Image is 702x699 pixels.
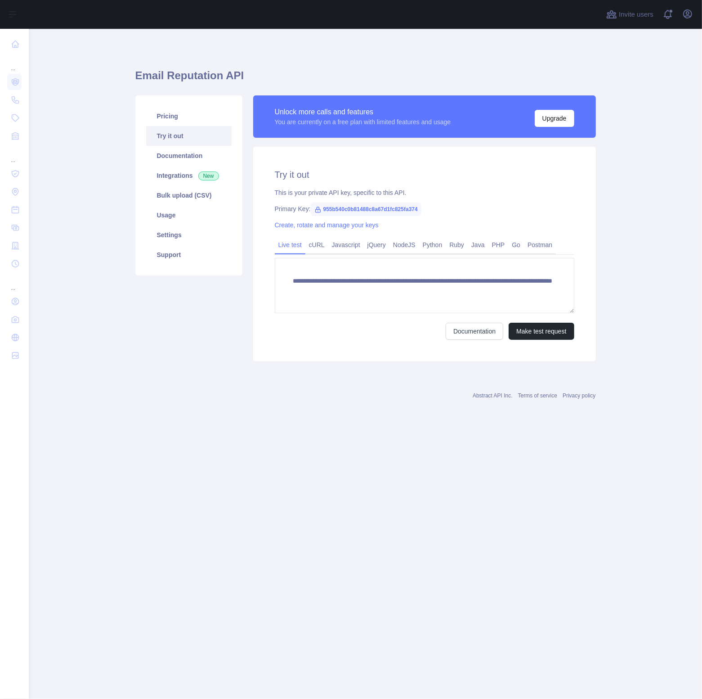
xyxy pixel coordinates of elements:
[275,168,574,181] h2: Try it out
[7,54,22,72] div: ...
[146,166,232,185] a: Integrations New
[518,392,557,399] a: Terms of service
[563,392,595,399] a: Privacy policy
[198,171,219,180] span: New
[275,117,451,126] div: You are currently on a free plan with limited features and usage
[508,238,524,252] a: Go
[135,68,596,90] h1: Email Reputation API
[146,126,232,146] a: Try it out
[604,7,655,22] button: Invite users
[7,274,22,292] div: ...
[7,146,22,164] div: ...
[328,238,364,252] a: Javascript
[305,238,328,252] a: cURL
[146,205,232,225] a: Usage
[419,238,446,252] a: Python
[509,323,574,340] button: Make test request
[446,323,503,340] a: Documentation
[275,107,451,117] div: Unlock more calls and features
[275,188,574,197] div: This is your private API key, specific to this API.
[524,238,556,252] a: Postman
[389,238,419,252] a: NodeJS
[488,238,509,252] a: PHP
[468,238,488,252] a: Java
[364,238,389,252] a: jQuery
[146,225,232,245] a: Settings
[275,238,305,252] a: Live test
[275,204,574,213] div: Primary Key:
[311,203,421,216] span: 955b540c0b81488c8a67d1fc825fa374
[275,221,379,229] a: Create, rotate and manage your keys
[146,245,232,265] a: Support
[473,392,513,399] a: Abstract API Inc.
[619,9,653,20] span: Invite users
[146,185,232,205] a: Bulk upload (CSV)
[146,106,232,126] a: Pricing
[446,238,468,252] a: Ruby
[146,146,232,166] a: Documentation
[535,110,574,127] button: Upgrade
